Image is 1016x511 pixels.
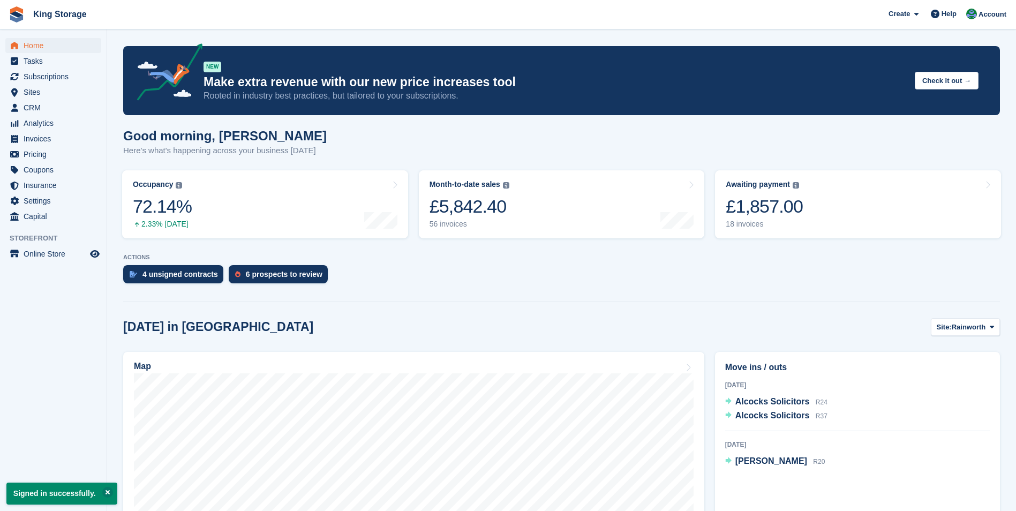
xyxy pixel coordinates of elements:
[123,145,327,157] p: Here's what's happening across your business [DATE]
[142,270,218,279] div: 4 unsigned contracts
[889,9,910,19] span: Create
[5,246,101,261] a: menu
[5,209,101,224] a: menu
[725,361,990,374] h2: Move ins / outs
[503,182,509,189] img: icon-info-grey-7440780725fd019a000dd9b08b2336e03edf1995a4989e88bcd33f0948082b44.svg
[725,409,827,423] a: Alcocks Solicitors R37
[5,178,101,193] a: menu
[122,170,408,238] a: Occupancy 72.14% 2.33% [DATE]
[725,455,825,469] a: [PERSON_NAME] R20
[24,69,88,84] span: Subscriptions
[5,193,101,208] a: menu
[5,116,101,131] a: menu
[726,220,803,229] div: 18 invoices
[24,178,88,193] span: Insurance
[24,246,88,261] span: Online Store
[24,162,88,177] span: Coupons
[915,72,979,89] button: Check it out →
[5,100,101,115] a: menu
[937,322,952,333] span: Site:
[966,9,977,19] img: John King
[793,182,799,189] img: icon-info-grey-7440780725fd019a000dd9b08b2336e03edf1995a4989e88bcd33f0948082b44.svg
[419,170,705,238] a: Month-to-date sales £5,842.40 56 invoices
[24,116,88,131] span: Analytics
[726,196,803,217] div: £1,857.00
[726,180,790,189] div: Awaiting payment
[735,411,810,420] span: Alcocks Solicitors
[134,362,151,371] h2: Map
[133,220,192,229] div: 2.33% [DATE]
[176,182,182,189] img: icon-info-grey-7440780725fd019a000dd9b08b2336e03edf1995a4989e88bcd33f0948082b44.svg
[24,100,88,115] span: CRM
[735,397,810,406] span: Alcocks Solicitors
[816,399,827,406] span: R24
[725,440,990,449] div: [DATE]
[6,483,117,505] p: Signed in successfully.
[725,380,990,390] div: [DATE]
[204,90,906,102] p: Rooted in industry best practices, but tailored to your subscriptions.
[5,69,101,84] a: menu
[133,180,173,189] div: Occupancy
[128,43,203,104] img: price-adjustments-announcement-icon-8257ccfd72463d97f412b2fc003d46551f7dbcb40ab6d574587a9cd5c0d94...
[123,265,229,289] a: 4 unsigned contracts
[430,196,509,217] div: £5,842.40
[24,193,88,208] span: Settings
[5,85,101,100] a: menu
[952,322,986,333] span: Rainworth
[5,38,101,53] a: menu
[229,265,333,289] a: 6 prospects to review
[204,62,221,72] div: NEW
[235,271,240,277] img: prospect-51fa495bee0391a8d652442698ab0144808aea92771e9ea1ae160a38d050c398.svg
[88,247,101,260] a: Preview store
[24,85,88,100] span: Sites
[942,9,957,19] span: Help
[816,412,827,420] span: R37
[24,209,88,224] span: Capital
[123,129,327,143] h1: Good morning, [PERSON_NAME]
[123,254,1000,261] p: ACTIONS
[204,74,906,90] p: Make extra revenue with our new price increases tool
[133,196,192,217] div: 72.14%
[123,320,313,334] h2: [DATE] in [GEOGRAPHIC_DATA]
[725,395,827,409] a: Alcocks Solicitors R24
[246,270,322,279] div: 6 prospects to review
[931,318,1000,336] button: Site: Rainworth
[979,9,1006,20] span: Account
[5,162,101,177] a: menu
[5,54,101,69] a: menu
[5,131,101,146] a: menu
[24,131,88,146] span: Invoices
[130,271,137,277] img: contract_signature_icon-13c848040528278c33f63329250d36e43548de30e8caae1d1a13099fd9432cc5.svg
[9,6,25,22] img: stora-icon-8386f47178a22dfd0bd8f6a31ec36ba5ce8667c1dd55bd0f319d3a0aa187defe.svg
[430,180,500,189] div: Month-to-date sales
[715,170,1001,238] a: Awaiting payment £1,857.00 18 invoices
[24,54,88,69] span: Tasks
[24,147,88,162] span: Pricing
[430,220,509,229] div: 56 invoices
[24,38,88,53] span: Home
[5,147,101,162] a: menu
[735,456,807,465] span: [PERSON_NAME]
[10,233,107,244] span: Storefront
[29,5,91,23] a: King Storage
[813,458,825,465] span: R20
